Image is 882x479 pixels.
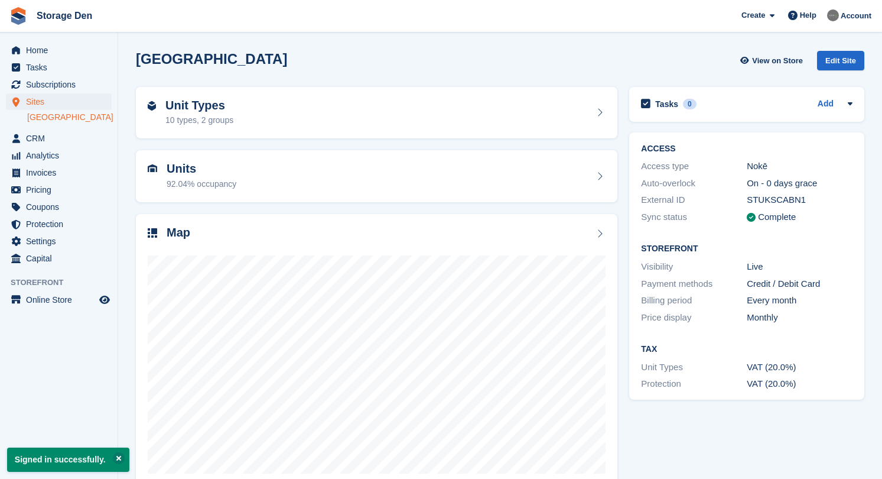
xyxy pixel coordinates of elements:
div: Payment methods [641,277,747,291]
span: Capital [26,250,97,267]
span: Coupons [26,199,97,215]
img: unit-type-icn-2b2737a686de81e16bb02015468b77c625bbabd49415b5ef34ead5e3b44a266d.svg [148,101,156,111]
div: 0 [683,99,697,109]
h2: Tasks [655,99,678,109]
h2: [GEOGRAPHIC_DATA] [136,51,287,67]
div: Monthly [747,311,852,325]
div: Visibility [641,260,747,274]
a: menu [6,292,112,308]
a: Units 92.04% occupancy [136,150,617,202]
span: Invoices [26,164,97,181]
a: menu [6,42,112,59]
span: Tasks [26,59,97,76]
span: CRM [26,130,97,147]
img: Brian Barbour [827,9,839,21]
a: Storage Den [32,6,97,25]
a: menu [6,164,112,181]
div: Auto-overlock [641,177,747,190]
div: Every month [747,294,852,308]
a: menu [6,216,112,232]
div: Edit Site [817,51,864,70]
img: unit-icn-7be61d7bf1b0ce9d3e12c5938cc71ed9869f7b940bace4675aadf7bd6d80202e.svg [148,164,157,173]
div: VAT (20.0%) [747,361,852,374]
a: Preview store [97,293,112,307]
div: Sync status [641,211,747,224]
a: menu [6,233,112,250]
span: Sites [26,93,97,110]
div: Complete [758,211,796,224]
span: Account [841,10,871,22]
div: 92.04% occupancy [167,178,236,190]
h2: Storefront [641,244,852,254]
div: STUKSCABN1 [747,193,852,207]
a: View on Store [738,51,808,70]
div: Nokē [747,160,852,173]
div: Billing period [641,294,747,308]
span: Analytics [26,147,97,164]
div: Price display [641,311,747,325]
span: Protection [26,216,97,232]
div: Credit / Debit Card [747,277,852,291]
span: Storefront [11,277,118,289]
a: [GEOGRAPHIC_DATA] [27,112,112,123]
span: View on Store [752,55,803,67]
div: VAT (20.0%) [747,377,852,391]
h2: Tax [641,345,852,354]
span: Settings [26,233,97,250]
h2: Units [167,162,236,176]
a: menu [6,93,112,110]
a: menu [6,76,112,93]
a: menu [6,182,112,198]
div: Protection [641,377,747,391]
span: Online Store [26,292,97,308]
a: Unit Types 10 types, 2 groups [136,87,617,139]
a: menu [6,250,112,267]
span: Create [741,9,765,21]
a: Add [818,98,834,111]
span: Help [800,9,816,21]
h2: ACCESS [641,144,852,154]
h2: Unit Types [165,99,233,112]
a: menu [6,147,112,164]
div: Unit Types [641,361,747,374]
div: 10 types, 2 groups [165,114,233,127]
span: Subscriptions [26,76,97,93]
a: menu [6,199,112,215]
a: Edit Site [817,51,864,75]
a: menu [6,130,112,147]
div: Access type [641,160,747,173]
p: Signed in successfully. [7,448,129,472]
img: map-icn-33ee37083ee616e46c38cad1a60f524a97daa1e2b2c8c0bc3eb3415660979fc1.svg [148,228,157,238]
img: stora-icon-8386f47178a22dfd0bd8f6a31ec36ba5ce8667c1dd55bd0f319d3a0aa187defe.svg [9,7,27,25]
span: Pricing [26,182,97,198]
div: On - 0 days grace [747,177,852,190]
div: Live [747,260,852,274]
a: menu [6,59,112,76]
h2: Map [167,226,190,239]
span: Home [26,42,97,59]
div: External ID [641,193,747,207]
